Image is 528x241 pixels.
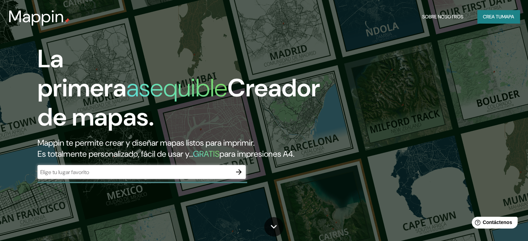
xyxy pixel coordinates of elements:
[502,14,514,20] font: mapa
[8,6,64,27] font: Mappin
[37,137,254,148] font: Mappin te permite crear y diseñar mapas listos para imprimir.
[219,148,294,159] font: para impresiones A4.
[64,18,70,24] img: pin de mapeo
[37,148,193,159] font: Es totalmente personalizado, fácil de usar y...
[126,72,227,104] font: asequible
[477,10,520,23] button: Crea tumapa
[37,72,320,133] font: Creador de mapas.
[419,10,466,23] button: Sobre nosotros
[422,14,463,20] font: Sobre nosotros
[483,14,502,20] font: Crea tu
[37,43,126,104] font: La primera
[193,148,219,159] font: GRATIS
[466,214,520,233] iframe: Lanzador de widgets de ayuda
[37,168,232,176] input: Elige tu lugar favorito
